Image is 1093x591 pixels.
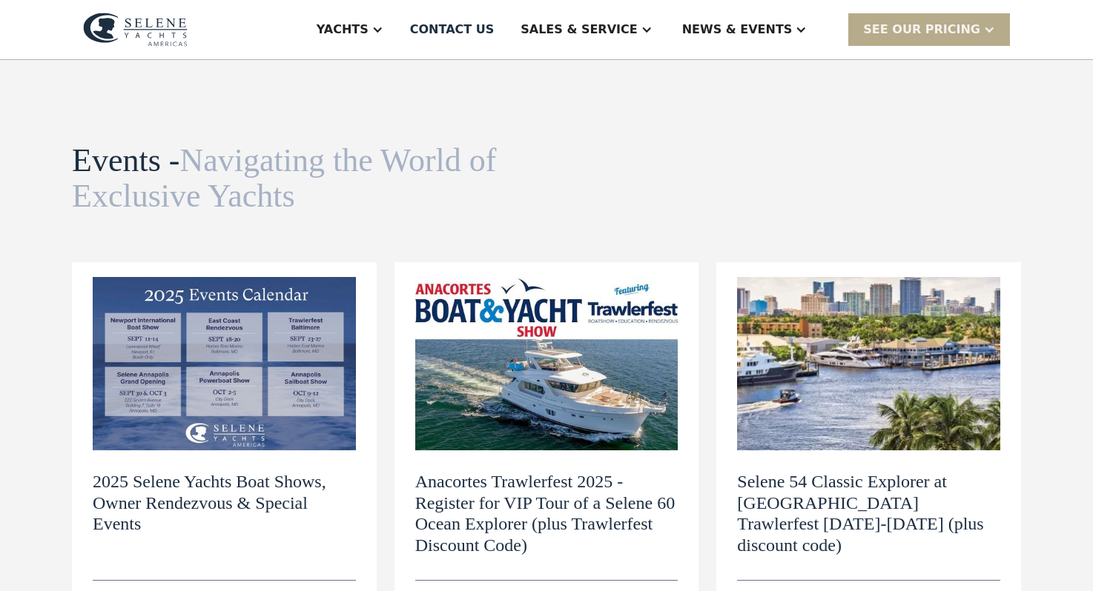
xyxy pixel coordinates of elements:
[415,471,678,556] h2: Anacortes Trawlerfest 2025 - Register for VIP Tour of a Selene 60 Ocean Explorer (plus Trawlerfes...
[410,21,495,39] div: Contact US
[848,13,1010,45] div: SEE Our Pricing
[83,13,188,47] img: logo
[863,21,980,39] div: SEE Our Pricing
[682,21,793,39] div: News & EVENTS
[521,21,637,39] div: Sales & Service
[317,21,369,39] div: Yachts
[72,143,501,215] h1: Events -
[72,142,496,214] span: Navigating the World of Exclusive Yachts
[93,471,356,535] h2: 2025 Selene Yachts Boat Shows, Owner Rendezvous & Special Events
[737,471,1000,556] h2: Selene 54 Classic Explorer at [GEOGRAPHIC_DATA] Trawlerfest [DATE]-[DATE] (plus discount code)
